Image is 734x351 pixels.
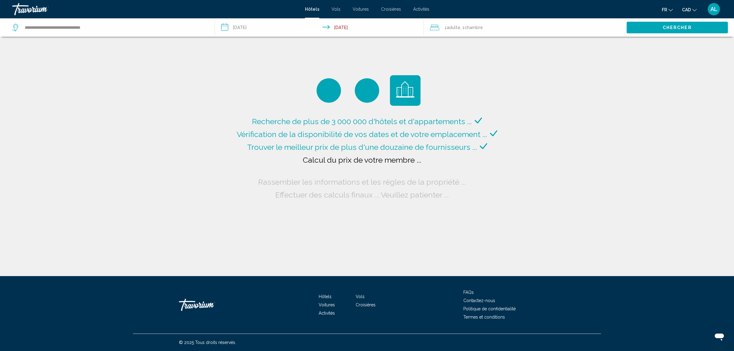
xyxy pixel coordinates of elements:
button: Change currency [682,5,697,14]
button: Travelers: 1 adult, 0 children [424,18,627,37]
a: FAQs [463,290,474,295]
a: Activités [319,311,335,316]
span: Recherche de plus de 3 000 000 d'hôtels et d'appartements ... [252,117,472,126]
span: fr [662,7,667,12]
span: Rassembler les informations et les règles de la propriété ... [258,177,466,187]
a: Vols [332,7,340,12]
span: Adulte [447,25,460,30]
a: Croisières [356,302,376,307]
iframe: Bouton de lancement de la fenêtre de messagerie [710,327,729,346]
a: Travorium [179,296,240,314]
span: , 1 [460,23,483,32]
a: Voitures [319,302,335,307]
span: Chercher [663,25,692,30]
span: Calcul du prix de votre membre ... [303,155,421,164]
a: Voitures [353,7,369,12]
a: Termes et conditions [463,315,505,320]
a: Hôtels [305,7,319,12]
button: User Menu [706,3,722,16]
span: CAD [682,7,691,12]
span: 1 [445,23,460,32]
span: Vérification de la disponibilité de vos dates et de votre emplacement ... [237,130,487,139]
a: Travorium [12,3,299,15]
a: Activités [413,7,429,12]
a: Politique de confidentialité [463,306,516,311]
span: Effectuer des calculs finaux ... Veuillez patienter ... [275,190,449,199]
span: Trouver le meilleur prix de plus d'une douzaine de fournisseurs ... [247,142,477,152]
button: Check-in date: Aug 22, 2025 Check-out date: Aug 24, 2025 [215,18,424,37]
a: Vols [356,294,365,299]
span: Chambre [465,25,483,30]
span: © 2025 Tous droits réservés. [179,340,236,345]
button: Chercher [627,22,728,33]
span: AL [710,6,717,12]
button: Change language [662,5,673,14]
a: Croisières [381,7,401,12]
a: Contactez-nous [463,298,495,303]
a: Hôtels [319,294,332,299]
